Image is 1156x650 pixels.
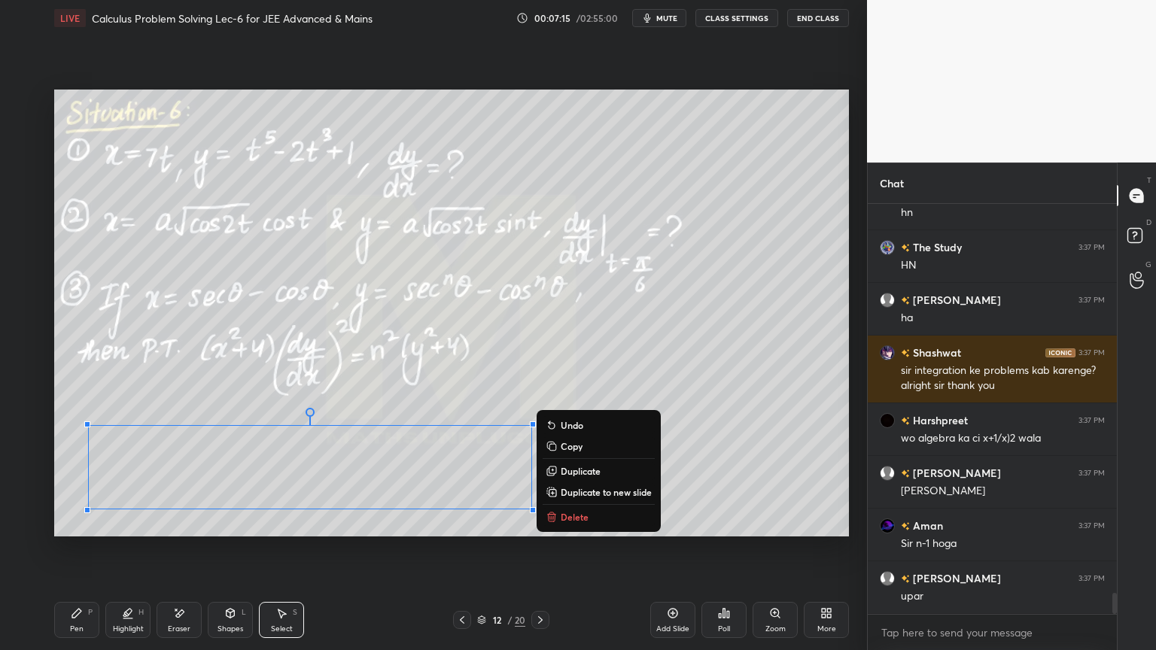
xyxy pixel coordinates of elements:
h6: Aman [910,518,943,533]
div: ha [901,311,1105,326]
p: G [1145,259,1151,270]
img: no-rating-badge.077c3623.svg [901,244,910,252]
div: Highlight [113,625,144,633]
div: hn [901,205,1105,220]
button: Duplicate [543,462,655,480]
button: Delete [543,508,655,526]
img: no-rating-badge.077c3623.svg [901,417,910,425]
img: default.png [880,466,895,481]
h6: Shashwat [910,345,961,360]
span: mute [656,13,677,23]
div: 3:37 PM [1078,243,1105,252]
img: no-rating-badge.077c3623.svg [901,296,910,305]
button: Undo [543,416,655,434]
div: 3:37 PM [1078,574,1105,583]
h6: Harshpreet [910,412,968,428]
div: / [507,615,512,624]
img: 50b68ce55ad2432cb5a05f1a32370904.jpg [880,518,895,533]
h6: [PERSON_NAME] [910,292,1001,308]
p: D [1146,217,1151,228]
p: Chat [868,163,916,203]
div: Sir n-1 hoga [901,536,1105,551]
div: Add Slide [656,625,689,633]
div: upar [901,589,1105,604]
h4: Calculus Problem Solving Lec-6 for JEE Advanced & Mains [92,11,373,26]
div: wo algebra ka ci x+1/x)2 wala [901,431,1105,446]
h6: [PERSON_NAME] [910,465,1001,481]
p: Duplicate to new slide [561,486,652,498]
div: Shapes [218,625,243,633]
p: Copy [561,440,583,452]
div: Pen [70,625,84,633]
img: 125777c73f50462bb0852a436f3deb9d.40500343_3 [880,240,895,255]
img: d0b0a90706f4413ea505ba297619349d.jpg [880,413,895,428]
img: no-rating-badge.077c3623.svg [901,349,910,357]
div: HN [901,258,1105,273]
div: 3:37 PM [1078,469,1105,478]
div: LIVE [54,9,86,27]
p: Delete [561,511,589,523]
img: no-rating-badge.077c3623.svg [901,469,910,478]
div: 12 [489,615,504,624]
img: default.png [880,571,895,586]
div: 3:37 PM [1078,296,1105,305]
div: 3:37 PM [1078,521,1105,530]
h6: The Study [910,239,962,255]
p: T [1147,175,1151,186]
div: P [88,609,93,616]
div: 3:37 PM [1078,348,1105,357]
div: [PERSON_NAME] [901,484,1105,499]
button: Copy [543,437,655,455]
button: CLASS SETTINGS [695,9,778,27]
img: default.png [880,293,895,308]
div: S [293,609,297,616]
div: alright sir thank you [901,378,1105,393]
div: sir integration ke problems kab karenge? [901,363,1105,378]
img: iconic-dark.1390631f.png [1045,348,1075,357]
div: grid [868,204,1117,614]
div: Zoom [765,625,786,633]
div: More [817,625,836,633]
button: End Class [787,9,849,27]
img: no-rating-badge.077c3623.svg [901,575,910,583]
button: Duplicate to new slide [543,483,655,501]
div: 3:37 PM [1078,416,1105,425]
div: Poll [718,625,730,633]
p: Duplicate [561,465,601,477]
div: 20 [515,613,525,627]
div: Select [271,625,293,633]
div: H [138,609,144,616]
p: Undo [561,419,583,431]
div: Eraser [168,625,190,633]
div: L [242,609,246,616]
button: mute [632,9,686,27]
h6: [PERSON_NAME] [910,570,1001,586]
img: no-rating-badge.077c3623.svg [901,522,910,530]
img: c8694751553d46c0ad2c096bbcd85ab8.71180857_3 [880,345,895,360]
